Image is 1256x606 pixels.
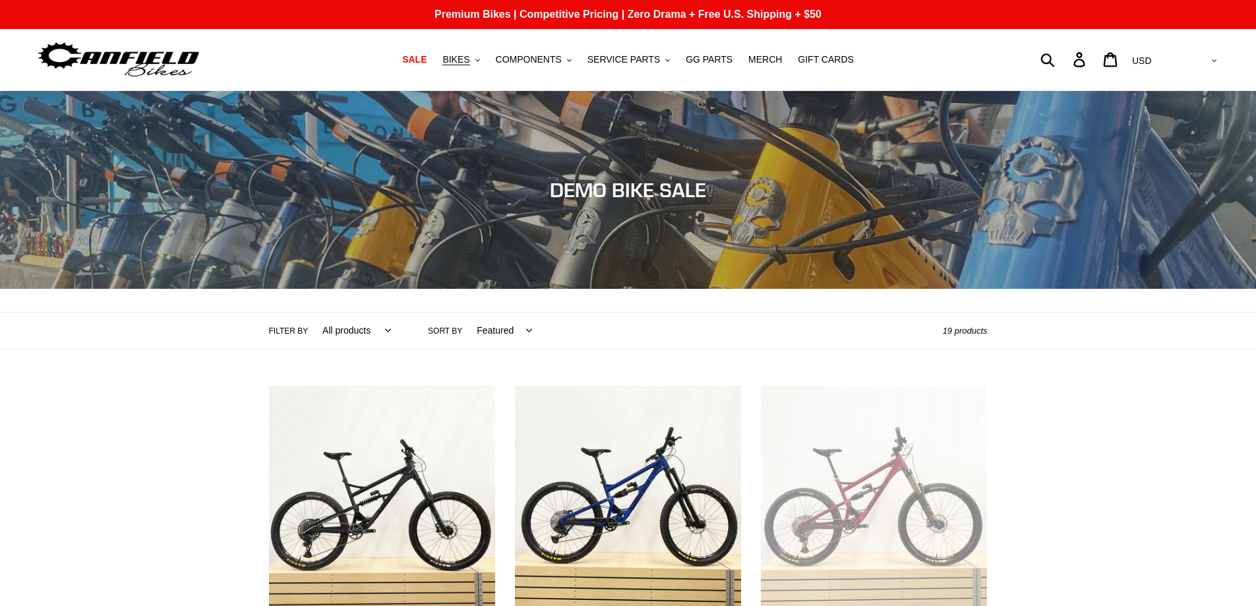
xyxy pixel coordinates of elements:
[943,326,988,336] span: 19 products
[436,51,486,69] button: BIKES
[587,54,660,65] span: SERVICE PARTS
[798,54,854,65] span: GIFT CARDS
[581,51,676,69] button: SERVICE PARTS
[396,51,433,69] a: SALE
[679,51,739,69] a: GG PARTS
[428,325,462,337] label: Sort by
[686,54,733,65] span: GG PARTS
[496,54,562,65] span: COMPONENTS
[36,39,201,80] img: Canfield Bikes
[489,51,578,69] button: COMPONENTS
[1048,45,1081,74] input: Search
[742,51,789,69] a: MERCH
[550,178,706,202] span: DEMO BIKE SALE
[402,54,427,65] span: SALE
[748,54,782,65] span: MERCH
[269,325,309,337] label: Filter by
[442,54,469,65] span: BIKES
[791,51,860,69] a: GIFT CARDS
